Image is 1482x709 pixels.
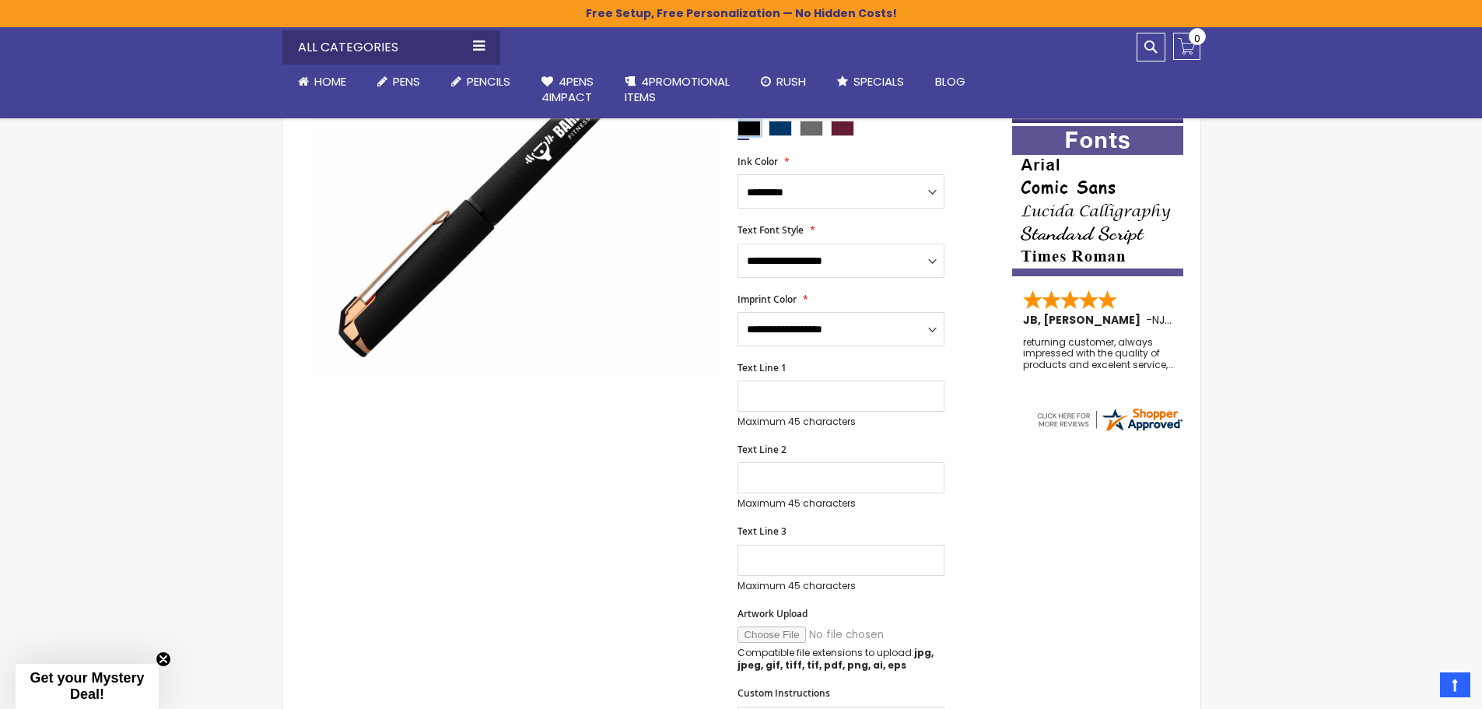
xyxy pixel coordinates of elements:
a: 4PROMOTIONALITEMS [609,65,745,115]
div: Black [737,121,761,136]
p: Maximum 45 characters [737,580,944,592]
div: Navy Blue [769,121,792,136]
iframe: Google Customer Reviews [1354,667,1482,709]
span: Text Font Style [737,223,804,237]
span: Blog [935,73,965,90]
span: Text Line 3 [737,525,787,538]
button: Close teaser [156,651,171,667]
a: Pens [362,65,436,99]
span: Pens [393,73,420,90]
div: returning customer, always impressed with the quality of products and excelent service, will retu... [1023,337,1174,370]
span: 0 [1194,31,1200,46]
a: Specials [822,65,920,99]
span: Specials [853,73,904,90]
span: Text Line 2 [737,443,787,456]
div: Get your Mystery Deal!Close teaser [16,664,159,709]
span: NJ [1152,312,1172,328]
p: Maximum 45 characters [737,497,944,510]
a: Pencils [436,65,526,99]
span: Rush [776,73,806,90]
span: JB, [PERSON_NAME] [1023,312,1146,328]
span: Artwork Upload [737,607,808,620]
img: 4pens.com widget logo [1035,405,1184,433]
a: Home [282,65,362,99]
span: Custom Instructions [737,686,830,700]
span: Home [314,73,346,90]
span: 4Pens 4impact [541,73,594,105]
span: Imprint Color [737,293,797,306]
a: 0 [1173,33,1200,60]
img: font-personalization-examples [1012,126,1183,276]
span: Ink Color [737,155,778,168]
div: All Categories [282,30,500,65]
a: 4pens.com certificate URL [1035,423,1184,437]
p: Maximum 45 characters [737,416,944,428]
span: Text Line 1 [737,361,787,374]
div: Dark Red [831,121,854,136]
div: Grey [800,121,823,136]
span: 4PROMOTIONAL ITEMS [625,73,730,105]
a: 4Pens4impact [526,65,609,115]
a: Rush [745,65,822,99]
a: Blog [920,65,981,99]
span: - , [1146,312,1281,328]
p: Compatible file extensions to upload: [737,647,944,672]
strong: jpg, jpeg, gif, tiff, tif, pdf, png, ai, eps [737,646,934,672]
span: Get your Mystery Deal! [30,670,144,702]
span: Pencils [467,73,510,90]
